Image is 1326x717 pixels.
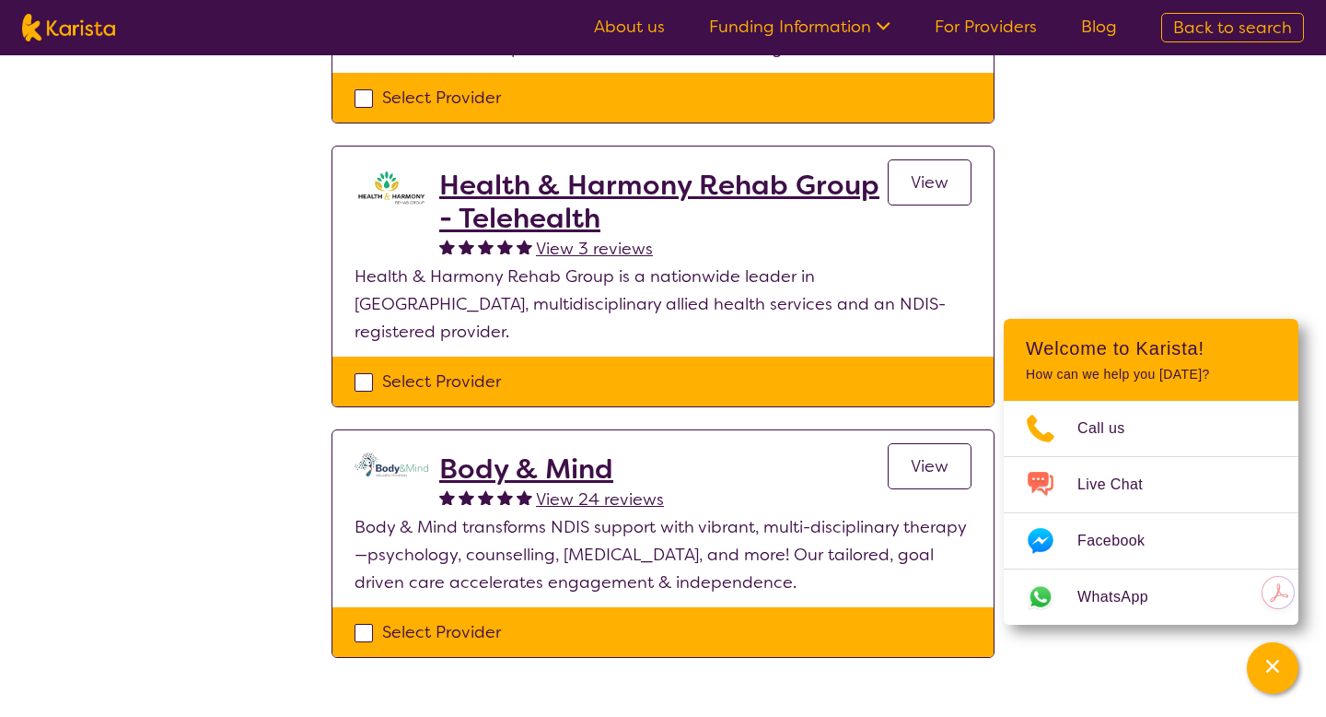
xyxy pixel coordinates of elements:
[536,486,664,513] a: View 24 reviews
[1173,17,1292,39] span: Back to search
[1081,16,1117,38] a: Blog
[439,453,664,486] a: Body & Mind
[1077,583,1170,611] span: WhatsApp
[888,159,971,206] a: View
[355,263,971,346] p: Health & Harmony Rehab Group is a nationwide leader in [GEOGRAPHIC_DATA], multidisciplinary allie...
[709,16,890,38] a: Funding Information
[1004,401,1298,625] ul: Choose channel
[355,453,428,476] img: qmpolprhjdhzpcuekzqg.svg
[22,14,115,41] img: Karista logo
[1077,415,1147,442] span: Call us
[459,239,474,254] img: fullstar
[497,489,513,505] img: fullstar
[459,489,474,505] img: fullstar
[355,513,971,596] p: Body & Mind transforms NDIS support with vibrant, multi-disciplinary therapy—psychology, counsell...
[1026,337,1276,359] h2: Welcome to Karista!
[1247,642,1298,694] button: Channel Menu
[1004,570,1298,625] a: Web link opens in a new tab.
[536,235,653,263] a: View 3 reviews
[439,169,888,235] a: Health & Harmony Rehab Group - Telehealth
[478,489,494,505] img: fullstar
[911,171,948,194] span: View
[478,239,494,254] img: fullstar
[911,455,948,477] span: View
[355,169,428,206] img: ztak9tblhgtrn1fit8ap.png
[1077,471,1165,499] span: Live Chat
[517,489,532,505] img: fullstar
[439,489,455,505] img: fullstar
[517,239,532,254] img: fullstar
[1026,367,1276,382] p: How can we help you [DATE]?
[439,239,455,254] img: fullstar
[1077,527,1167,555] span: Facebook
[1004,319,1298,625] div: Channel Menu
[536,238,653,260] span: View 3 reviews
[594,16,665,38] a: About us
[1161,13,1304,42] a: Back to search
[935,16,1037,38] a: For Providers
[497,239,513,254] img: fullstar
[888,443,971,489] a: View
[536,488,664,511] span: View 24 reviews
